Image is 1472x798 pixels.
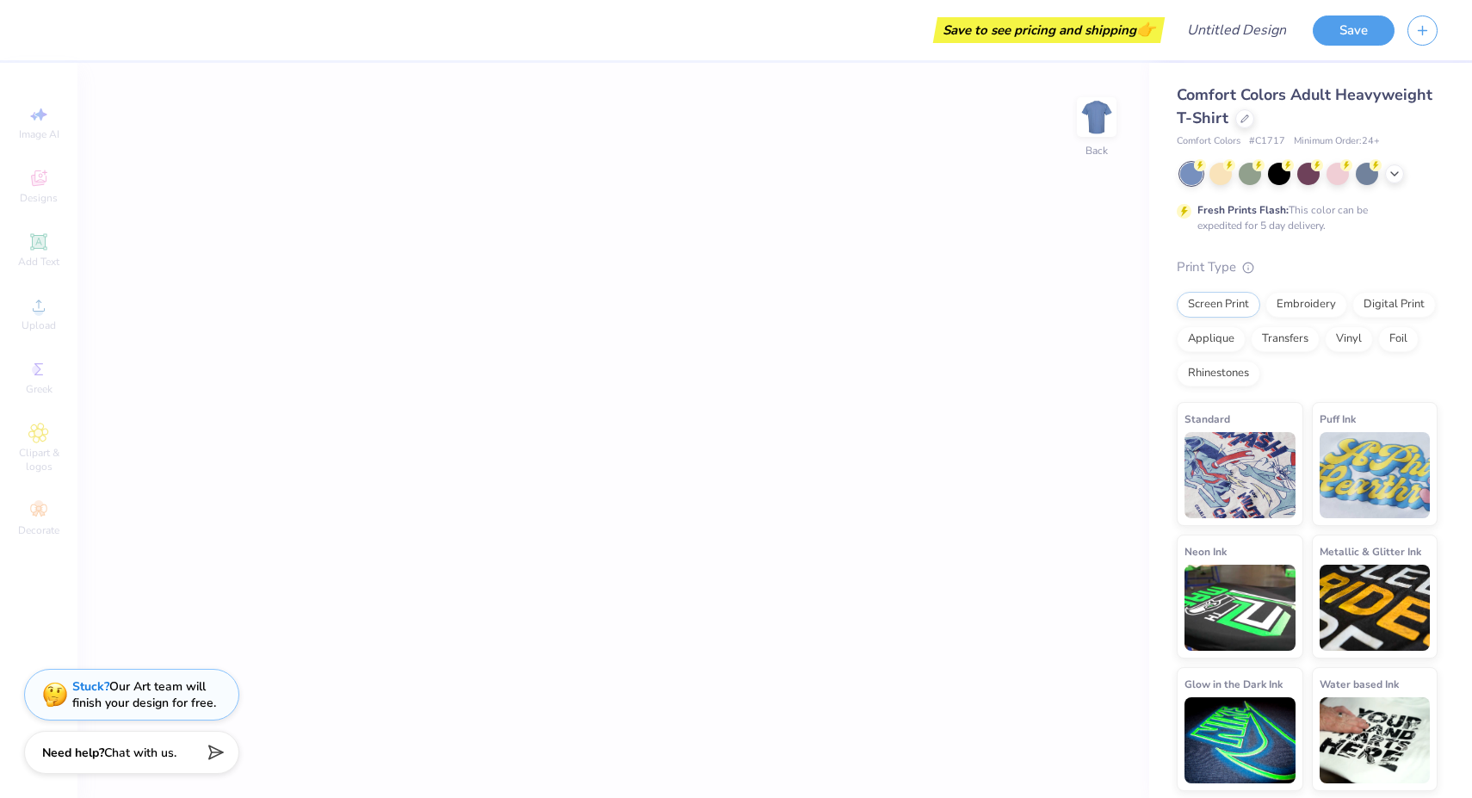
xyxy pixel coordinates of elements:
[1177,292,1260,318] div: Screen Print
[1378,326,1419,352] div: Foil
[1136,19,1155,40] span: 👉
[1085,143,1108,158] div: Back
[1184,565,1296,651] img: Neon Ink
[1177,361,1260,387] div: Rhinestones
[1184,675,1283,693] span: Glow in the Dark Ink
[1177,257,1438,277] div: Print Type
[72,678,109,695] strong: Stuck?
[1177,134,1240,149] span: Comfort Colors
[1184,432,1296,518] img: Standard
[1184,410,1230,428] span: Standard
[1251,326,1320,352] div: Transfers
[1177,326,1246,352] div: Applique
[104,745,176,761] span: Chat with us.
[42,745,104,761] strong: Need help?
[1320,675,1399,693] span: Water based Ink
[1320,432,1431,518] img: Puff Ink
[1173,13,1300,47] input: Untitled Design
[1325,326,1373,352] div: Vinyl
[1265,292,1347,318] div: Embroidery
[1352,292,1436,318] div: Digital Print
[1197,202,1409,233] div: This color can be expedited for 5 day delivery.
[1177,84,1432,128] span: Comfort Colors Adult Heavyweight T-Shirt
[1249,134,1285,149] span: # C1717
[1079,100,1114,134] img: Back
[1184,542,1227,560] span: Neon Ink
[1320,697,1431,783] img: Water based Ink
[1294,134,1380,149] span: Minimum Order: 24 +
[1320,565,1431,651] img: Metallic & Glitter Ink
[1320,542,1421,560] span: Metallic & Glitter Ink
[1197,203,1289,217] strong: Fresh Prints Flash:
[1184,697,1296,783] img: Glow in the Dark Ink
[72,678,216,711] div: Our Art team will finish your design for free.
[1313,15,1395,46] button: Save
[1320,410,1356,428] span: Puff Ink
[937,17,1160,43] div: Save to see pricing and shipping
